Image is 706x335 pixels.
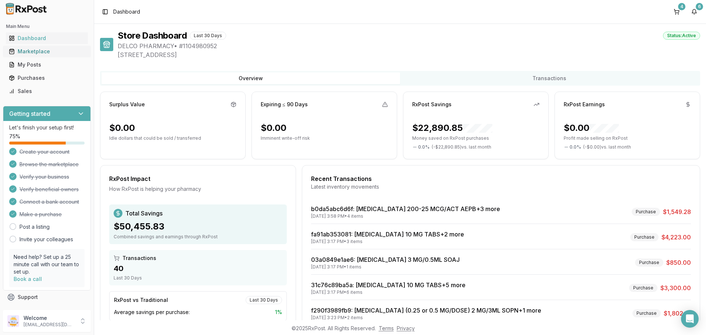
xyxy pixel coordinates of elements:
[311,239,464,245] div: [DATE] 3:17 PM • 3 items
[19,173,69,181] span: Verify your business
[662,233,691,242] span: $4,223.00
[190,32,226,40] div: Last 30 Days
[19,186,79,193] span: Verify beneficial owners
[9,133,20,140] span: 75 %
[564,135,691,141] p: Profit made selling on RxPost
[412,122,492,134] div: $22,890.85
[14,253,80,275] p: Need help? Set up a 25 minute call with our team to set up.
[9,124,85,131] p: Let's finish your setup first!
[18,307,43,314] span: Feedback
[418,144,429,150] span: 0.0 %
[19,211,62,218] span: Make a purchase
[688,6,700,18] button: 6
[632,208,660,216] div: Purchase
[246,296,282,304] div: Last 30 Days
[632,309,661,317] div: Purchase
[379,325,394,331] a: Terms
[311,307,541,314] a: f290f3989fb9: [MEDICAL_DATA] (0.25 or 0.5 MG/DOSE) 2 MG/3ML SOPN+1 more
[261,135,388,141] p: Imminent write-off risk
[19,198,79,206] span: Connect a bank account
[696,3,703,10] div: 6
[630,233,659,241] div: Purchase
[19,236,73,243] a: Invite your colleagues
[3,291,91,304] button: Support
[114,234,282,240] div: Combined savings and earnings through RxPost
[311,174,691,183] div: Recent Transactions
[3,46,91,57] button: Marketplace
[6,58,88,71] a: My Posts
[311,281,466,289] a: 31c76c89ba5a: [MEDICAL_DATA] 10 MG TABS+5 more
[9,48,85,55] div: Marketplace
[101,72,400,84] button: Overview
[311,213,500,219] div: [DATE] 3:58 PM • 4 items
[583,144,631,150] span: ( - $0.00 ) vs. last month
[432,144,491,150] span: ( - $22,890.85 ) vs. last month
[114,309,190,316] span: Average savings per purchase:
[6,85,88,98] a: Sales
[118,50,700,59] span: [STREET_ADDRESS]
[19,161,79,168] span: Browse the marketplace
[109,174,287,183] div: RxPost Impact
[412,135,539,141] p: Money saved on RxPost purchases
[3,32,91,44] button: Dashboard
[570,144,581,150] span: 0.0 %
[118,30,187,42] h1: Store Dashboard
[664,309,691,318] span: $1,802.41
[6,71,88,85] a: Purchases
[9,88,85,95] div: Sales
[109,135,236,141] p: Idle dollars that could be sold / transferred
[125,209,163,218] span: Total Savings
[24,322,75,328] p: [EMAIL_ADDRESS][DOMAIN_NAME]
[564,101,605,108] div: RxPost Earnings
[311,315,541,321] div: [DATE] 3:23 PM • 2 items
[9,74,85,82] div: Purchases
[113,8,140,15] span: Dashboard
[14,276,42,282] a: Book a call
[311,183,691,190] div: Latest inventory movements
[109,185,287,193] div: How RxPost is helping your pharmacy
[412,101,452,108] div: RxPost Savings
[311,264,460,270] div: [DATE] 3:17 PM • 1 items
[114,296,168,304] div: RxPost vs Traditional
[275,309,282,316] span: 1 %
[660,284,691,292] span: $3,300.00
[635,259,663,267] div: Purchase
[629,284,657,292] div: Purchase
[3,72,91,84] button: Purchases
[3,85,91,97] button: Sales
[400,72,699,84] button: Transactions
[311,205,500,213] a: b0da5abc6d6f: [MEDICAL_DATA] 200-25 MCG/ACT AEPB+3 more
[261,122,286,134] div: $0.00
[6,32,88,45] a: Dashboard
[6,24,88,29] h2: Main Menu
[114,263,282,274] div: 40
[663,32,700,40] div: Status: Active
[19,223,50,231] a: Post a listing
[24,314,75,322] p: Welcome
[109,122,135,134] div: $0.00
[3,3,50,15] img: RxPost Logo
[9,61,85,68] div: My Posts
[663,207,691,216] span: $1,549.28
[311,289,466,295] div: [DATE] 3:17 PM • 6 items
[311,231,464,238] a: fa91ab353081: [MEDICAL_DATA] 10 MG TABS+2 more
[678,3,685,10] div: 4
[564,122,619,134] div: $0.00
[9,109,50,118] h3: Getting started
[261,101,308,108] div: Expiring ≤ 90 Days
[118,42,700,50] span: DELCO PHARMACY • # 1104980952
[666,258,691,267] span: $850.00
[122,254,156,262] span: Transactions
[7,315,19,327] img: User avatar
[114,221,282,232] div: $50,455.83
[19,148,69,156] span: Create your account
[671,6,682,18] button: 4
[114,275,282,281] div: Last 30 Days
[3,304,91,317] button: Feedback
[3,59,91,71] button: My Posts
[311,256,460,263] a: 03a0849e1ae6: [MEDICAL_DATA] 3 MG/0.5ML SOAJ
[109,101,145,108] div: Surplus Value
[9,35,85,42] div: Dashboard
[397,325,415,331] a: Privacy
